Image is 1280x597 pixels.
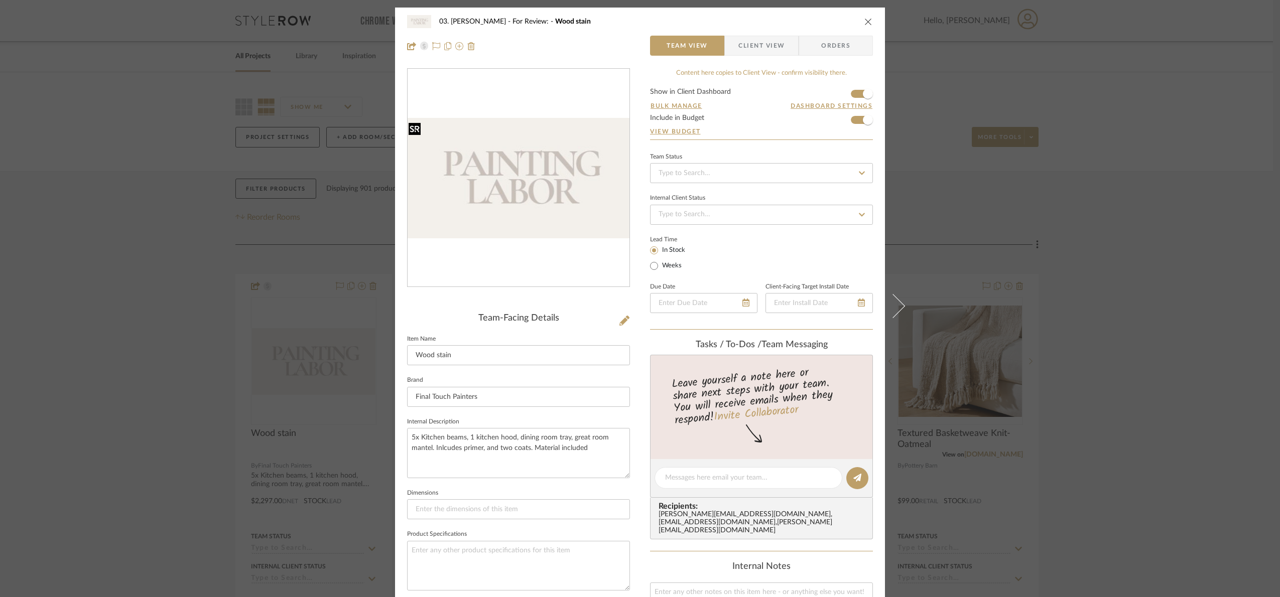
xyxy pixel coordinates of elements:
[650,340,873,351] div: team Messaging
[667,36,708,56] span: Team View
[649,362,874,429] div: Leave yourself a note here or share next steps with your team. You will receive emails when they ...
[407,499,630,519] input: Enter the dimensions of this item
[650,127,873,135] a: View Budget
[467,42,475,50] img: Remove from project
[407,345,630,365] input: Enter Item Name
[864,17,873,26] button: close
[407,532,467,537] label: Product Specifications
[650,205,873,225] input: Type to Search…
[660,261,682,270] label: Weeks
[408,118,629,238] div: 0
[407,419,459,424] label: Internal Description
[407,313,630,324] div: Team-Facing Details
[439,18,513,25] span: 03. [PERSON_NAME]
[660,246,685,255] label: In Stock
[513,18,555,25] span: For Review:
[659,502,868,511] span: Recipients:
[650,293,757,313] input: Enter Due Date
[407,12,431,32] img: 5b0cbade-2159-4df4-a5fa-92c6eeb3dccf_48x40.jpg
[650,244,702,272] mat-radio-group: Select item type
[659,511,868,535] div: [PERSON_NAME][EMAIL_ADDRESS][DOMAIN_NAME] , [EMAIL_ADDRESS][DOMAIN_NAME] , [PERSON_NAME][EMAIL_AD...
[738,36,785,56] span: Client View
[555,18,591,25] span: Wood stain
[407,387,630,407] input: Enter Brand
[650,235,702,244] label: Lead Time
[650,163,873,183] input: Type to Search…
[650,155,682,160] div: Team Status
[650,561,873,572] div: Internal Notes
[650,101,703,110] button: Bulk Manage
[650,68,873,78] div: Content here copies to Client View - confirm visibility there.
[765,284,849,289] label: Client-Facing Target Install Date
[696,340,761,349] span: Tasks / To-Dos /
[408,118,629,238] img: 5b0cbade-2159-4df4-a5fa-92c6eeb3dccf_436x436.jpg
[790,101,873,110] button: Dashboard Settings
[810,36,861,56] span: Orders
[407,378,423,383] label: Brand
[650,196,705,201] div: Internal Client Status
[407,491,438,496] label: Dimensions
[407,337,436,342] label: Item Name
[765,293,873,313] input: Enter Install Date
[650,284,675,289] label: Due Date
[713,401,799,426] a: Invite Collaborator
